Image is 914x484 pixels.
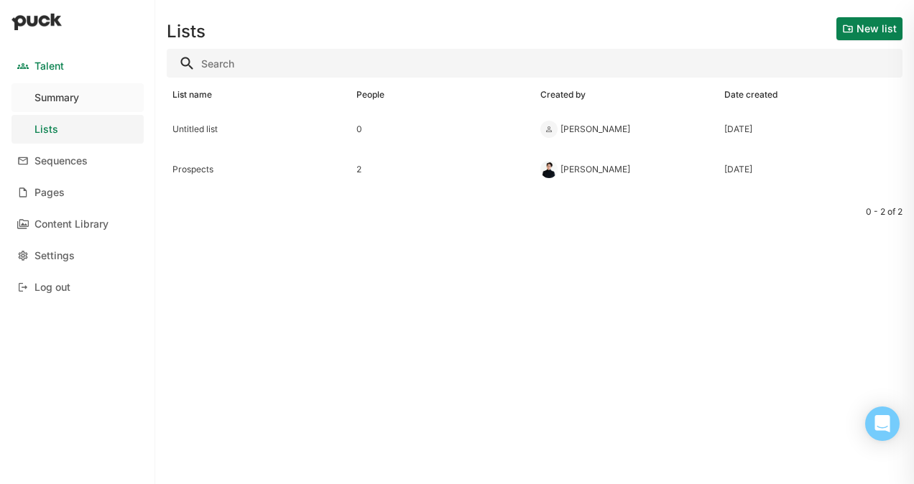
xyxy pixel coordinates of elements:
[836,17,903,40] button: New list
[172,90,212,100] div: List name
[167,207,903,217] div: 0 - 2 of 2
[34,187,65,199] div: Pages
[34,281,70,294] div: Log out
[540,90,586,100] div: Created by
[724,124,752,134] div: [DATE]
[356,90,384,100] div: People
[172,164,345,174] div: Prospects
[34,155,88,167] div: Sequences
[560,124,630,134] div: [PERSON_NAME]
[34,124,58,136] div: Lists
[11,210,144,238] a: Content Library
[11,146,144,175] a: Sequences
[11,241,144,270] a: Settings
[34,92,79,104] div: Summary
[560,164,630,174] div: [PERSON_NAME]
[356,124,529,134] div: 0
[172,124,345,134] div: Untitled list
[11,178,144,207] a: Pages
[167,49,903,78] input: Search
[34,218,109,231] div: Content Library
[724,90,777,100] div: Date created
[865,406,900,441] div: Open Intercom Messenger
[724,164,752,174] div: [DATE]
[34,250,75,262] div: Settings
[167,23,206,40] h1: Lists
[356,164,529,174] div: 2
[34,60,64,73] div: Talent
[11,52,144,80] a: Talent
[11,83,144,112] a: Summary
[11,115,144,144] a: Lists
